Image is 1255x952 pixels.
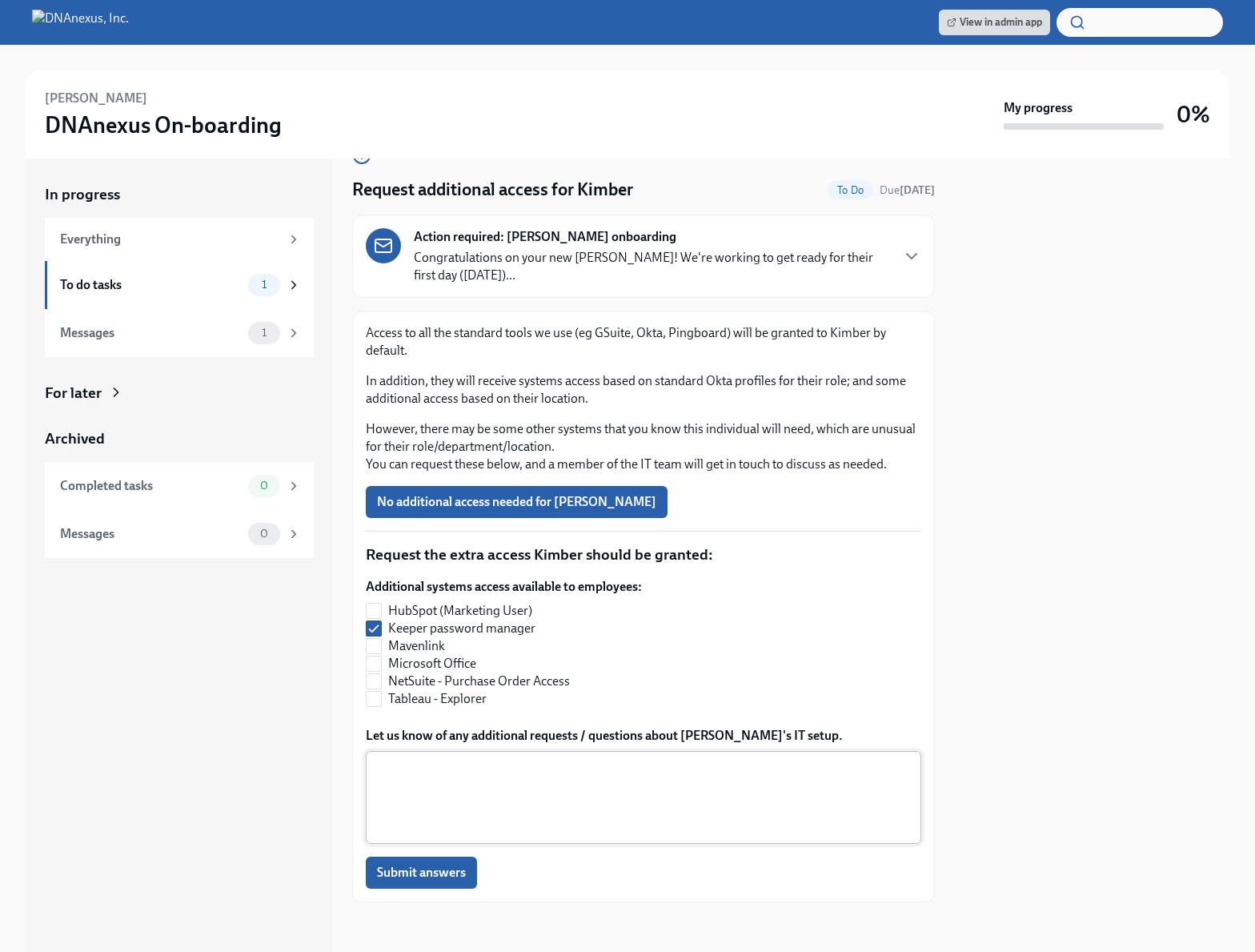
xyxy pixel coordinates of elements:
[251,480,278,492] span: 0
[252,279,276,291] span: 1
[414,249,889,284] p: Congratulations on your new [PERSON_NAME]! We're working to get ready for their first day ([DATE]...
[60,324,242,342] div: Messages
[45,428,314,449] a: Archived
[45,110,282,139] h3: DNAnexus On-boarding
[60,525,242,543] div: Messages
[880,183,935,197] span: Due
[388,637,445,655] span: Mavenlink
[366,857,477,889] button: Submit answers
[1177,100,1210,129] h3: 0%
[60,276,242,294] div: To do tasks
[32,10,129,35] img: DNAnexus, Inc.
[366,420,921,473] p: However, there may be some other systems that you know this individual will need, which are unusu...
[45,309,314,357] a: Messages1
[366,372,921,408] p: In addition, they will receive systems access based on standard Okta profiles for their role; and...
[366,324,921,360] p: Access to all the standard tools we use (eg GSuite, Okta, Pingboard) will be granted to Kimber by...
[45,510,314,558] a: Messages0
[900,183,935,197] strong: [DATE]
[1004,99,1073,117] strong: My progress
[60,477,242,495] div: Completed tasks
[377,865,466,881] span: Submit answers
[939,10,1050,35] a: View in admin app
[60,231,280,248] div: Everything
[352,178,633,202] h4: Request additional access for Kimber
[377,494,656,510] span: No additional access needed for [PERSON_NAME]
[828,184,873,196] span: To Do
[366,578,642,596] label: Additional systems access available to employees:
[366,486,668,518] button: No additional access needed for [PERSON_NAME]
[388,673,570,690] span: NetSuite - Purchase Order Access
[366,727,921,745] label: Let us know of any additional requests / questions about [PERSON_NAME]'s IT setup.
[252,327,276,339] span: 1
[45,462,314,510] a: Completed tasks0
[388,690,487,708] span: Tableau - Explorer
[45,383,314,404] a: For later
[45,261,314,309] a: To do tasks1
[366,544,921,565] p: Request the extra access Kimber should be granted:
[947,14,1042,30] span: View in admin app
[388,655,476,673] span: Microsoft Office
[251,528,278,540] span: 0
[45,218,314,261] a: Everything
[45,90,147,107] h6: [PERSON_NAME]
[45,383,102,404] div: For later
[414,228,676,246] strong: Action required: [PERSON_NAME] onboarding
[45,184,314,205] a: In progress
[880,183,935,198] span: September 5th, 2025 08:00
[388,620,535,637] span: Keeper password manager
[388,602,532,620] span: HubSpot (Marketing User)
